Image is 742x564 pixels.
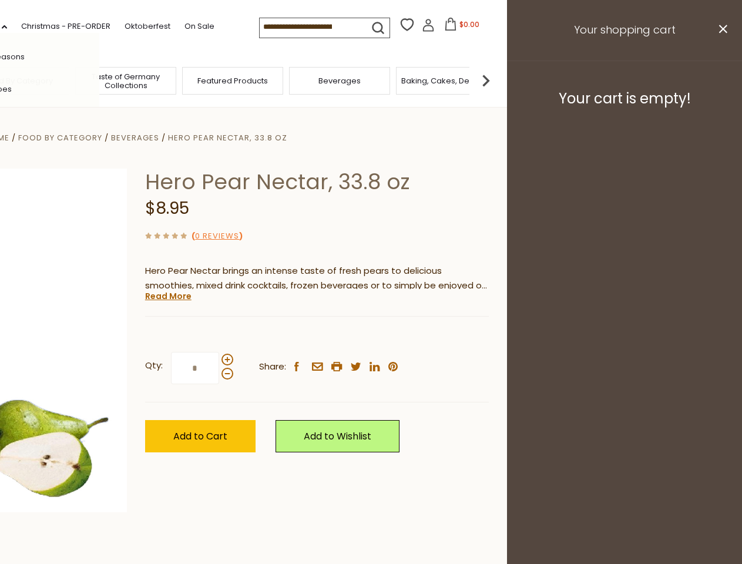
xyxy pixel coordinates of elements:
[125,20,170,33] a: Oktoberfest
[168,132,287,143] a: Hero Pear Nectar, 33.8 oz
[145,264,489,293] p: Hero Pear Nectar brings an intense taste of fresh pears to delicious smoothies, mixed drink cockt...
[173,429,227,443] span: Add to Cart
[192,230,243,241] span: ( )
[145,358,163,373] strong: Qty:
[437,18,487,35] button: $0.00
[145,197,189,220] span: $8.95
[145,169,489,195] h1: Hero Pear Nectar, 33.8 oz
[171,352,219,384] input: Qty:
[195,230,239,243] a: 0 Reviews
[197,76,268,85] a: Featured Products
[184,20,214,33] a: On Sale
[145,420,256,452] button: Add to Cart
[79,72,173,90] a: Taste of Germany Collections
[18,132,102,143] a: Food By Category
[259,360,286,374] span: Share:
[474,69,498,92] img: next arrow
[522,90,727,108] h3: Your cart is empty!
[318,76,361,85] a: Beverages
[21,20,110,33] a: Christmas - PRE-ORDER
[111,132,159,143] a: Beverages
[276,420,399,452] a: Add to Wishlist
[145,290,192,302] a: Read More
[459,19,479,29] span: $0.00
[401,76,492,85] a: Baking, Cakes, Desserts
